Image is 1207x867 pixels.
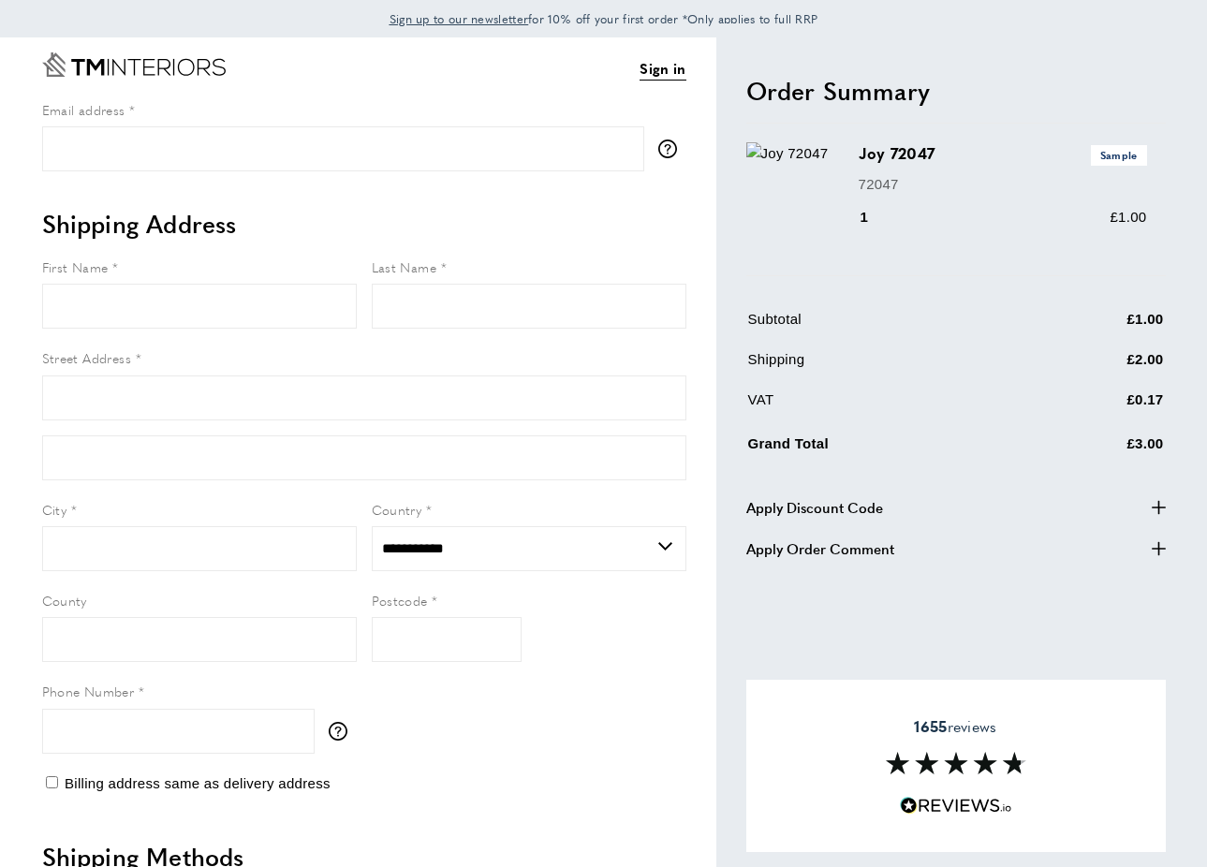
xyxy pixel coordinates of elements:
span: Apply Discount Code [746,496,883,519]
span: Postcode [372,591,428,610]
span: Email address [42,100,125,119]
td: VAT [748,389,1033,425]
span: Country [372,500,422,519]
button: More information [329,722,357,741]
span: Phone Number [42,682,135,700]
span: for 10% off your first order *Only applies to full RRP [390,10,818,27]
td: Subtotal [748,308,1033,345]
span: reviews [914,717,996,736]
div: 1 [859,206,895,228]
h3: Joy 72047 [859,142,1147,165]
span: County [42,591,87,610]
span: Billing address same as delivery address [65,775,331,791]
a: Sign up to our newsletter [390,9,529,28]
a: Sign in [640,57,685,81]
input: Billing address same as delivery address [46,776,58,788]
td: £0.17 [1035,389,1164,425]
span: Sign up to our newsletter [390,10,529,27]
td: £2.00 [1035,348,1164,385]
td: £3.00 [1035,429,1164,469]
span: Sample [1091,145,1147,165]
img: Joy 72047 [746,142,829,165]
img: Reviews.io 5 stars [900,797,1012,815]
td: £1.00 [1035,308,1164,345]
h2: Shipping Address [42,207,686,241]
span: First Name [42,257,109,276]
h2: Order Summary [746,74,1166,108]
span: Street Address [42,348,132,367]
button: More information [658,140,686,158]
strong: 1655 [914,715,947,737]
span: Apply Order Comment [746,537,894,560]
td: Grand Total [748,429,1033,469]
img: Reviews section [886,752,1026,774]
span: £1.00 [1110,209,1146,225]
span: Last Name [372,257,437,276]
td: Shipping [748,348,1033,385]
p: 72047 [859,173,1147,196]
span: City [42,500,67,519]
a: Go to Home page [42,52,226,77]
